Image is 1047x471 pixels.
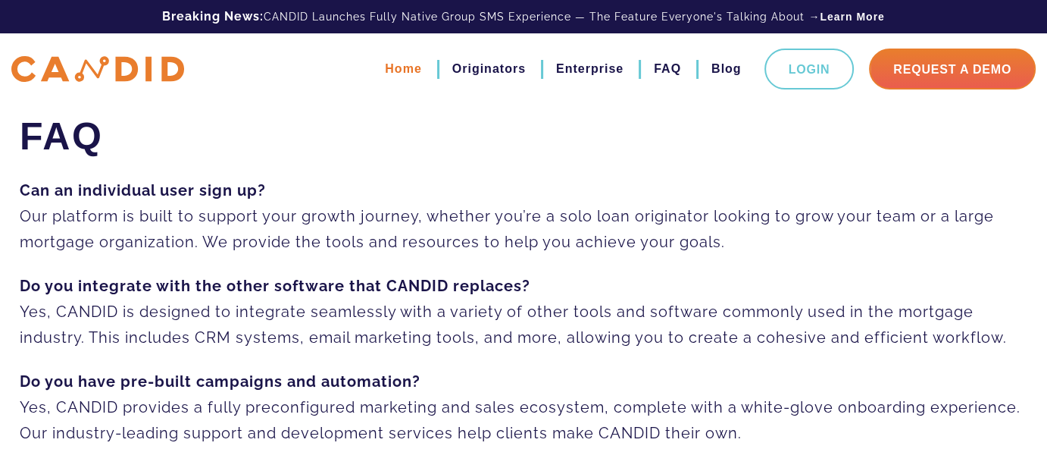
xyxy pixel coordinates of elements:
[20,277,530,295] strong: Do you integrate with the other software that CANDID replaces?
[20,114,1027,159] h1: FAQ
[20,181,266,199] strong: Can an individual user sign up?
[820,9,884,24] a: Learn More
[162,9,264,24] b: Breaking News:
[11,56,184,83] img: CANDID APP
[869,49,1036,89] a: Request A Demo
[385,56,421,82] a: Home
[20,177,1027,255] p: Our platform is built to support your growth journey, whether you’re a solo loan originator looki...
[452,56,526,82] a: Originators
[764,49,855,89] a: Login
[556,56,624,82] a: Enterprise
[20,372,420,391] strong: Do you have pre-built campaigns and automation?
[20,369,1027,446] p: Yes, CANDID provides a fully preconfigured marketing and sales ecosystem, complete with a white-g...
[654,56,681,82] a: FAQ
[711,56,742,82] a: Blog
[20,273,1027,350] p: Yes, CANDID is designed to integrate seamlessly with a variety of other tools and software common...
